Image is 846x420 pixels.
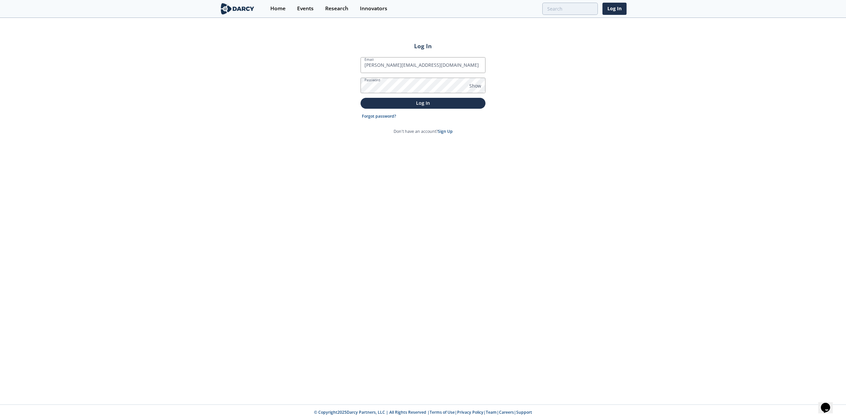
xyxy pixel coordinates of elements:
label: Password [365,77,380,83]
p: Log In [365,99,481,106]
p: © Copyright 2025 Darcy Partners, LLC | All Rights Reserved | | | | | [178,409,668,415]
span: Show [469,82,481,89]
input: Advanced Search [542,3,598,15]
a: Log In [602,3,627,15]
h2: Log In [361,42,485,50]
label: Email [365,57,374,62]
a: Team [486,409,497,415]
a: Privacy Policy [457,409,483,415]
button: Log In [361,98,485,109]
a: Terms of Use [430,409,455,415]
img: logo-wide.svg [219,3,255,15]
iframe: chat widget [818,394,839,413]
div: Events [297,6,314,11]
p: Don't have an account? [394,129,453,134]
a: Sign Up [438,129,453,134]
div: Innovators [360,6,387,11]
a: Careers [499,409,514,415]
a: Support [516,409,532,415]
a: Forgot password? [362,113,396,119]
div: Home [270,6,286,11]
div: Research [325,6,348,11]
